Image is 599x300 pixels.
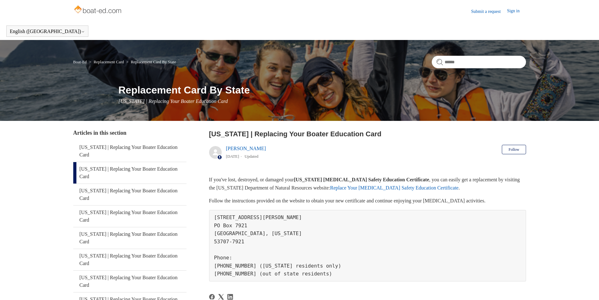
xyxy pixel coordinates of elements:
a: LinkedIn [227,294,233,300]
img: Boat-Ed Help Center home page [73,4,123,16]
svg: Share this page on X Corp [218,294,224,300]
svg: Share this page on Facebook [209,294,215,300]
a: [PERSON_NAME] [226,146,266,151]
h1: Replacement Card By State [119,82,526,98]
button: English ([GEOGRAPHIC_DATA]) [10,29,85,34]
h2: Wisconsin | Replacing Your Boater Education Card [209,129,526,139]
li: Updated [245,154,258,159]
span: [US_STATE] | Replacing Your Boater Education Card [119,99,228,104]
pre: [STREET_ADDRESS][PERSON_NAME] PO Box 7921 [GEOGRAPHIC_DATA], [US_STATE] 53707-7921 Phone: [PHONE_... [209,210,526,281]
a: X Corp [218,294,224,300]
span: Articles in this section [73,130,126,136]
a: [US_STATE] | Replacing Your Boater Education Card [73,271,186,292]
p: If you've lost, destroyed, or damaged your , you can easily get a replacement by visiting the [US... [209,176,526,192]
p: Follow the instructions provided on the website to obtain your new certificate and continue enjoy... [209,197,526,205]
input: Search [432,56,526,68]
a: Replacement Card [94,59,124,64]
a: [US_STATE] | Replacing Your Boater Education Card [73,227,186,249]
a: Submit a request [471,8,507,15]
a: [US_STATE] | Replacing Your Boater Education Card [73,162,186,184]
time: 05/22/2024, 16:01 [226,154,239,159]
button: Follow Article [502,145,526,154]
li: Boat-Ed [73,59,88,64]
a: Replacement Card By State [131,59,176,64]
strong: [US_STATE] [MEDICAL_DATA] Safety Education Certificate [294,177,429,182]
a: [US_STATE] | Replacing Your Boater Education Card [73,249,186,270]
a: [US_STATE] | Replacing Your Boater Education Card [73,206,186,227]
li: Replacement Card By State [125,59,176,64]
a: [US_STATE] | Replacing Your Boater Education Card [73,184,186,205]
a: Sign in [507,8,526,15]
a: Replace Your [MEDICAL_DATA] Safety Education Certificate [330,185,458,190]
svg: Share this page on LinkedIn [227,294,233,300]
a: Facebook [209,294,215,300]
li: Replacement Card [88,59,125,64]
a: [US_STATE] | Replacing Your Boater Education Card [73,140,186,162]
a: Boat-Ed [73,59,87,64]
